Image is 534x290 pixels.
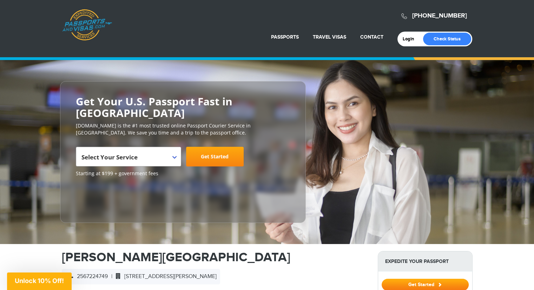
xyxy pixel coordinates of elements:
[271,34,299,40] a: Passports
[76,147,181,166] span: Select Your Service
[62,269,220,284] div: |
[7,272,72,290] div: Unlock 10% Off!
[65,273,108,280] span: 2567224749
[313,34,346,40] a: Travel Visas
[112,273,217,280] span: [STREET_ADDRESS][PERSON_NAME]
[382,282,469,287] a: Get Started
[186,147,244,166] a: Get Started
[412,12,467,20] a: [PHONE_NUMBER]
[15,277,64,284] span: Unlock 10% Off!
[403,36,419,42] a: Login
[81,150,174,169] span: Select Your Service
[76,95,290,119] h2: Get Your U.S. Passport Fast in [GEOGRAPHIC_DATA]
[423,33,471,45] a: Check Status
[62,9,112,41] a: Passports & [DOMAIN_NAME]
[81,153,138,161] span: Select Your Service
[62,251,367,264] h1: [PERSON_NAME][GEOGRAPHIC_DATA]
[360,34,383,40] a: Contact
[378,251,472,271] strong: Expedite Your Passport
[76,180,128,216] iframe: Customer reviews powered by Trustpilot
[76,170,290,177] span: Starting at $199 + government fees
[76,122,290,136] p: [DOMAIN_NAME] is the #1 most trusted online Passport Courier Service in [GEOGRAPHIC_DATA]. We sav...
